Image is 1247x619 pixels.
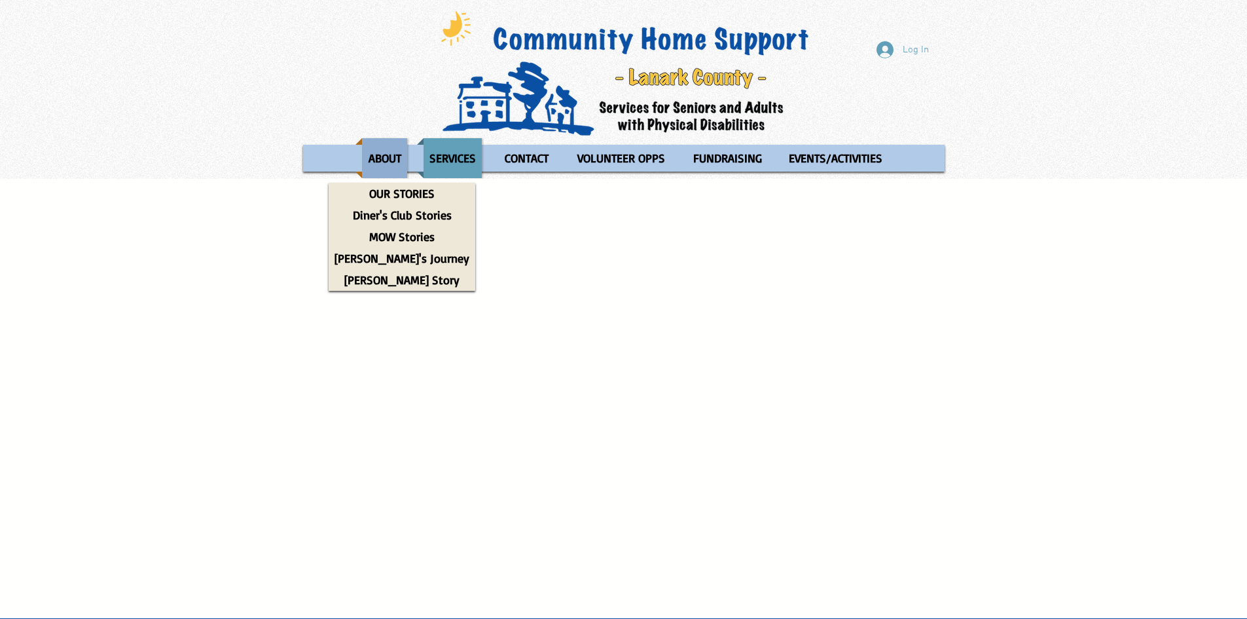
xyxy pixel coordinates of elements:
[867,37,938,62] button: Log In
[363,183,441,204] p: OUR STORIES
[565,138,678,178] a: VOLUNTEER OPPS
[363,226,441,248] p: MOW Stories
[355,138,414,178] a: ABOUT
[424,138,482,178] p: SERVICES
[363,138,407,178] p: ABOUT
[329,248,475,269] a: [PERSON_NAME]'s Journey
[492,138,562,178] a: CONTACT
[329,226,475,248] a: MOW Stories
[571,138,671,178] p: VOLUNTEER OPPS
[347,204,458,226] p: Diner's Club Stories
[329,269,475,291] a: [PERSON_NAME] Story
[303,138,945,178] nav: Site
[338,269,465,291] p: [PERSON_NAME] Story
[329,204,475,226] a: Diner's Club Stories
[681,138,773,178] a: FUNDRAISING
[898,43,933,57] span: Log In
[417,138,488,178] a: SERVICES
[776,138,895,178] a: EVENTS/ACTIVITIES
[329,183,475,204] a: OUR STORIES
[499,138,554,178] p: CONTACT
[687,138,768,178] p: FUNDRAISING
[783,138,888,178] p: EVENTS/ACTIVITIES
